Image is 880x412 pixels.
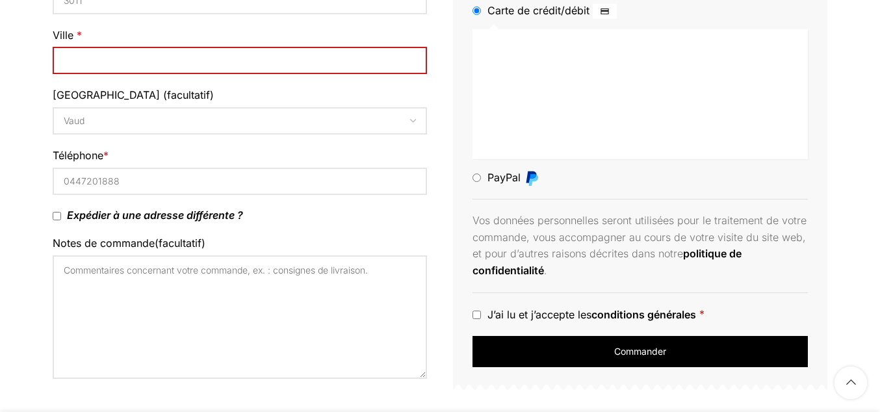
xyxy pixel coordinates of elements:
span: (facultatif) [155,237,205,250]
img: PayPal [524,170,539,186]
a: politique de confidentialité [472,247,742,277]
a: conditions générales [591,307,696,320]
label: PayPal [487,171,543,184]
label: Ville [53,27,427,44]
button: Commander [472,336,808,367]
label: [GEOGRAPHIC_DATA] [53,87,427,104]
span: (facultatif) [163,88,214,101]
input: J’ai lu et j’accepte lesconditions générales * [472,311,481,319]
abbr: obligatoire [699,307,705,320]
p: Vos données personnelles seront utilisées pour le traitement de votre commande, vous accompagner ... [472,212,808,279]
span: Canton [53,107,427,135]
span: J’ai lu et j’accepte les [487,307,696,320]
a: Scroll to top button [835,367,867,399]
span: Vaud [54,109,426,133]
label: Téléphone [53,148,427,164]
input: Expédier à une adresse différente ? [53,212,61,220]
span: Expédier à une adresse différente ? [67,209,243,222]
iframe: Cadre de saisie sécurisé pour le paiement [480,40,796,146]
label: Notes de commande [53,235,427,252]
img: Carte de crédit/débit [593,4,617,19]
label: Carte de crédit/débit [487,4,620,17]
